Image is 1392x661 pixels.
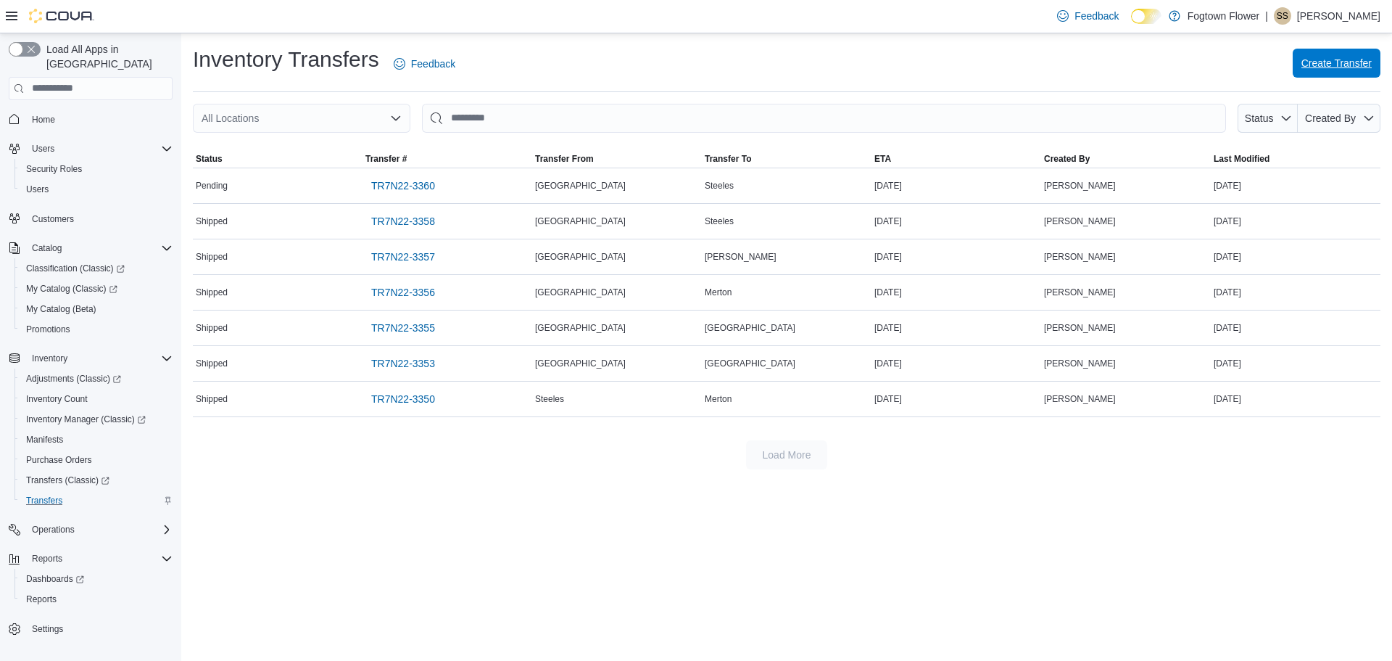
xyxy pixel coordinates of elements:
[26,110,173,128] span: Home
[1211,150,1380,168] button: Last Modified
[3,238,178,258] button: Catalog
[20,390,94,408] a: Inventory Count
[20,431,69,448] a: Manifests
[1044,180,1116,192] span: [PERSON_NAME]
[871,284,1041,301] div: [DATE]
[535,393,564,405] span: Steeles
[196,322,228,334] span: Shipped
[20,300,173,318] span: My Catalog (Beta)
[705,180,734,192] span: Steeles
[14,299,178,319] button: My Catalog (Beta)
[1211,284,1380,301] div: [DATE]
[1044,393,1116,405] span: [PERSON_NAME]
[3,109,178,130] button: Home
[365,242,441,271] a: TR7N22-3357
[1211,355,1380,372] div: [DATE]
[20,260,130,277] a: Classification (Classic)
[3,549,178,569] button: Reports
[365,207,441,236] a: TR7N22-3358
[14,409,178,430] a: Inventory Manager (Classic)
[20,181,173,198] span: Users
[1188,7,1260,25] p: Fogtown Flower
[26,163,82,175] span: Security Roles
[20,472,115,489] a: Transfers (Classic)
[20,492,173,509] span: Transfers
[26,620,173,638] span: Settings
[1044,215,1116,227] span: [PERSON_NAME]
[3,618,178,639] button: Settings
[3,208,178,229] button: Customers
[362,150,532,168] button: Transfer #
[388,49,461,78] a: Feedback
[371,321,435,335] span: TR7N22-3355
[20,451,98,469] a: Purchase Orders
[32,623,63,635] span: Settings
[26,434,63,446] span: Manifests
[20,300,102,318] a: My Catalog (Beta)
[20,160,173,178] span: Security Roles
[1265,7,1268,25] p: |
[26,210,173,228] span: Customers
[26,521,80,538] button: Operations
[32,143,54,155] span: Users
[20,451,173,469] span: Purchase Orders
[26,283,117,295] span: My Catalog (Classic)
[32,114,55,126] span: Home
[1238,104,1298,133] button: Status
[871,213,1041,230] div: [DATE]
[14,569,178,589] a: Dashboards
[14,389,178,409] button: Inventory Count
[705,322,795,334] span: [GEOGRAPHIC_DATA]
[1297,7,1380,25] p: [PERSON_NAME]
[1211,248,1380,266] div: [DATE]
[26,594,57,605] span: Reports
[3,520,178,540] button: Operations
[705,393,732,405] span: Merton
[14,589,178,609] button: Reports
[26,140,60,157] button: Users
[32,353,67,364] span: Inventory
[1245,112,1274,124] span: Status
[26,573,84,585] span: Dashboards
[26,393,88,405] span: Inventory Count
[26,184,49,195] span: Users
[705,153,751,165] span: Transfer To
[26,210,80,228] a: Customers
[1211,213,1380,230] div: [DATE]
[14,179,178,200] button: Users
[1293,49,1380,78] button: Create Transfer
[532,150,702,168] button: Transfer From
[20,492,68,509] a: Transfers
[871,248,1041,266] div: [DATE]
[26,373,121,385] span: Adjustments (Classic)
[365,171,441,200] a: TR7N22-3360
[14,470,178,490] a: Transfers (Classic)
[26,521,173,538] span: Operations
[1298,104,1380,133] button: Created By
[196,153,223,165] span: Status
[32,242,62,254] span: Catalog
[14,279,178,299] a: My Catalog (Classic)
[20,570,173,588] span: Dashboards
[1051,1,1124,30] a: Feedback
[535,153,594,165] span: Transfer From
[3,139,178,159] button: Users
[422,104,1226,133] input: This is a search bar. After typing your query, hit enter to filter the results lower in the page.
[874,153,891,165] span: ETA
[20,411,173,428] span: Inventory Manager (Classic)
[14,430,178,450] button: Manifests
[32,524,75,535] span: Operations
[20,280,123,297] a: My Catalog (Classic)
[871,390,1041,408] div: [DATE]
[871,319,1041,337] div: [DATE]
[1131,9,1161,24] input: Dark Mode
[1211,390,1380,408] div: [DATE]
[196,180,228,192] span: Pending
[26,263,125,274] span: Classification (Classic)
[20,181,54,198] a: Users
[14,490,178,511] button: Transfers
[1044,153,1090,165] span: Created By
[371,214,435,229] span: TR7N22-3358
[705,215,734,227] span: Steeles
[1041,150,1211,168] button: Created By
